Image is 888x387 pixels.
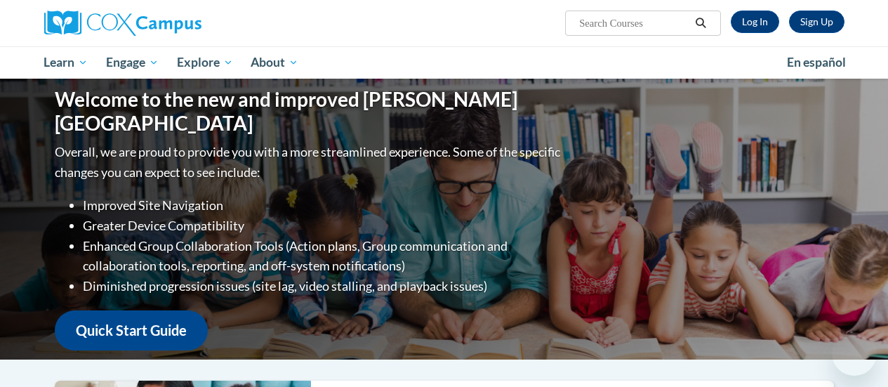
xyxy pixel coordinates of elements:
[787,55,846,70] span: En español
[241,46,307,79] a: About
[694,18,707,29] i: 
[44,54,88,71] span: Learn
[34,46,855,79] div: Main menu
[35,46,98,79] a: Learn
[177,54,233,71] span: Explore
[106,54,159,71] span: Engage
[55,88,564,135] h1: Welcome to the new and improved [PERSON_NAME][GEOGRAPHIC_DATA]
[251,54,298,71] span: About
[731,11,779,33] a: Log In
[832,331,877,376] iframe: Button to launch messaging window
[55,310,208,350] a: Quick Start Guide
[55,142,564,183] p: Overall, we are proud to provide you with a more streamlined experience. Some of the specific cha...
[44,11,201,36] img: Cox Campus
[83,216,564,236] li: Greater Device Compatibility
[690,15,711,32] button: Search
[83,195,564,216] li: Improved Site Navigation
[44,11,297,36] a: Cox Campus
[789,11,844,33] a: Register
[83,276,564,296] li: Diminished progression issues (site lag, video stalling, and playback issues)
[83,236,564,277] li: Enhanced Group Collaboration Tools (Action plans, Group communication and collaboration tools, re...
[578,15,690,32] input: Search Courses
[168,46,242,79] a: Explore
[97,46,168,79] a: Engage
[778,48,855,77] a: En español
